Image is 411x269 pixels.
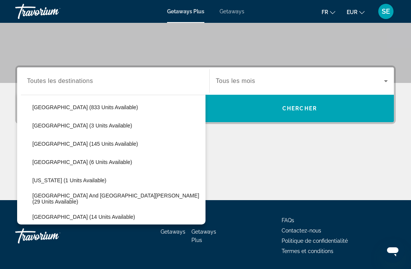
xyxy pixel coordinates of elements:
[205,95,394,122] button: Chercher
[32,104,138,110] span: [GEOGRAPHIC_DATA] (833 units available)
[15,2,91,21] a: Travorium
[382,8,390,15] span: SE
[29,192,205,205] button: [GEOGRAPHIC_DATA] and [GEOGRAPHIC_DATA][PERSON_NAME] (29 units available)
[29,173,205,187] button: [US_STATE] (1 units available)
[282,248,333,254] a: Termes et conditions
[32,159,132,165] span: [GEOGRAPHIC_DATA] (6 units available)
[161,229,185,235] a: Getaways
[32,123,132,129] span: [GEOGRAPHIC_DATA] (3 units available)
[347,6,365,18] button: Change currency
[32,177,107,183] span: [US_STATE] (1 units available)
[376,3,396,19] button: User Menu
[32,193,202,205] span: [GEOGRAPHIC_DATA] and [GEOGRAPHIC_DATA][PERSON_NAME] (29 units available)
[381,239,405,263] iframe: Bouton de lancement de la fenêtre de messagerie
[191,229,216,243] a: Getaways Plus
[29,137,205,151] button: [GEOGRAPHIC_DATA] (145 units available)
[282,238,348,244] a: Politique de confidentialité
[282,217,294,223] a: FAQs
[17,67,394,122] div: Search widget
[32,141,138,147] span: [GEOGRAPHIC_DATA] (145 units available)
[322,6,335,18] button: Change language
[32,214,135,220] span: [GEOGRAPHIC_DATA] (14 units available)
[29,155,205,169] button: [GEOGRAPHIC_DATA] (6 units available)
[27,78,93,84] span: Toutes les destinations
[322,9,328,15] span: fr
[29,210,205,224] button: [GEOGRAPHIC_DATA] (14 units available)
[282,105,317,111] span: Chercher
[29,100,205,114] button: [GEOGRAPHIC_DATA] (833 units available)
[347,9,357,15] span: EUR
[167,8,204,14] a: Getaways Plus
[282,228,321,234] a: Contactez-nous
[15,224,91,247] a: Travorium
[29,119,205,132] button: [GEOGRAPHIC_DATA] (3 units available)
[216,78,255,84] span: Tous les mois
[220,8,244,14] a: Getaways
